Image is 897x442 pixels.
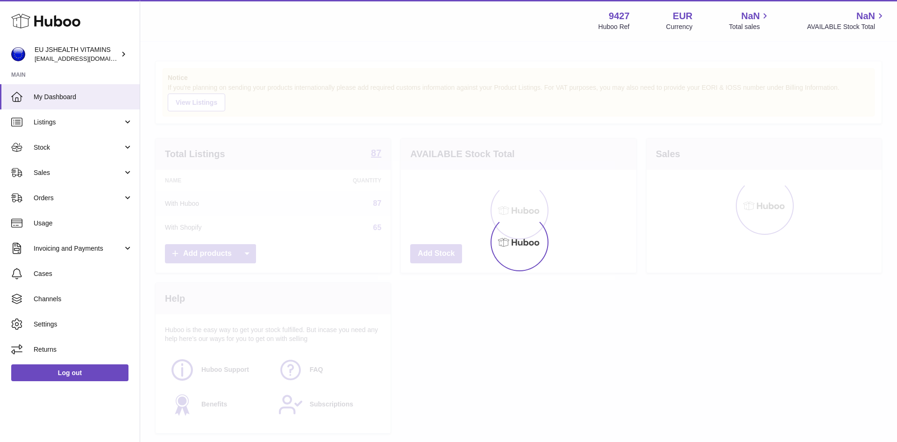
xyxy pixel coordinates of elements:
[34,345,133,354] span: Returns
[34,320,133,329] span: Settings
[807,10,886,31] a: NaN AVAILABLE Stock Total
[34,219,133,228] span: Usage
[34,118,123,127] span: Listings
[34,244,123,253] span: Invoicing and Payments
[34,194,123,203] span: Orders
[34,168,123,177] span: Sales
[856,10,875,22] span: NaN
[609,10,630,22] strong: 9427
[34,269,133,278] span: Cases
[34,295,133,304] span: Channels
[35,45,119,63] div: EU JSHEALTH VITAMINS
[666,22,693,31] div: Currency
[35,55,137,62] span: [EMAIL_ADDRESS][DOMAIN_NAME]
[34,93,133,101] span: My Dashboard
[729,10,770,31] a: NaN Total sales
[598,22,630,31] div: Huboo Ref
[34,143,123,152] span: Stock
[741,10,760,22] span: NaN
[11,364,128,381] a: Log out
[729,22,770,31] span: Total sales
[11,47,25,61] img: internalAdmin-9427@internal.huboo.com
[807,22,886,31] span: AVAILABLE Stock Total
[673,10,692,22] strong: EUR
